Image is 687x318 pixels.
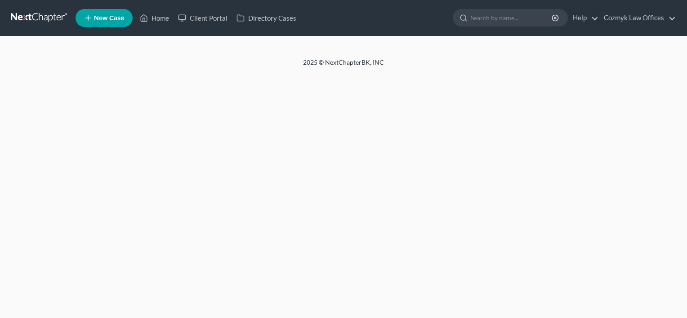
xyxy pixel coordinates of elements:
a: Directory Cases [232,10,301,26]
a: Client Portal [174,10,232,26]
a: Help [568,10,598,26]
input: Search by name... [471,9,553,26]
div: 2025 © NextChapterBK, INC [87,58,600,74]
a: Cozmyk Law Offices [599,10,676,26]
a: Home [135,10,174,26]
span: New Case [94,15,124,22]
